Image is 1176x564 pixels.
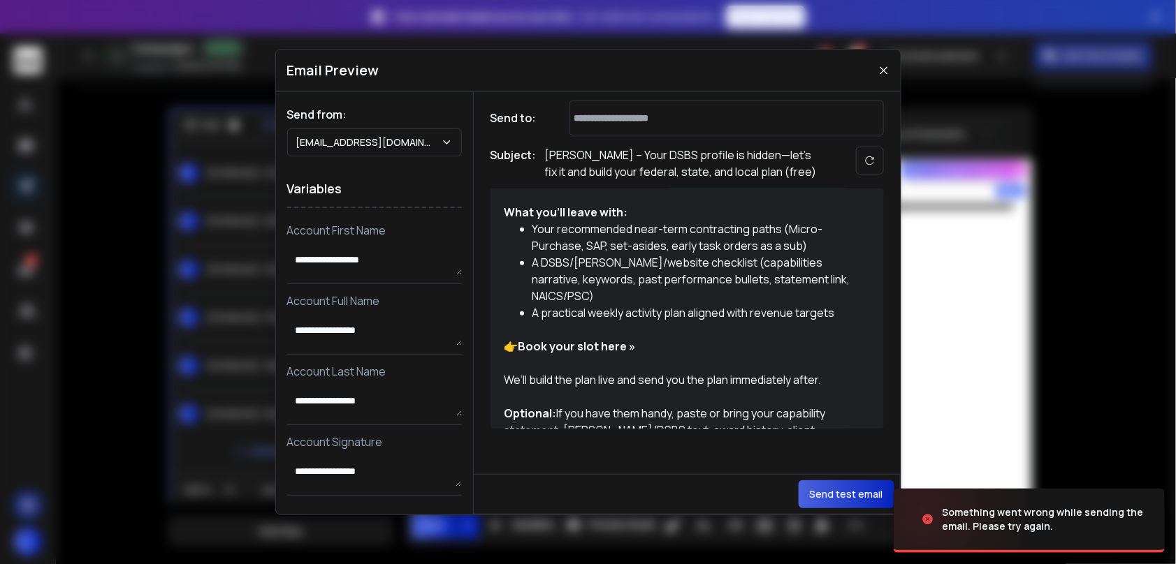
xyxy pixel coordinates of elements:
[287,363,462,380] p: Account Last Name
[532,304,854,321] li: A practical weekly activity plan aligned with revenue targets
[943,505,1148,533] div: Something went wrong while sending the email. Please try again.
[287,61,379,80] h1: Email Preview
[518,339,636,354] a: Book your slot here »
[287,292,462,309] p: Account Full Name
[504,371,854,388] div: We’ll build the plan live and send you the plan immediately after.
[532,221,854,254] li: Your recommended near-term contracting paths (Micro-Purchase, SAP, set-asides, early task orders ...
[504,405,854,455] div: If you have them handy, paste or bring your capability statement, [PERSON_NAME]/DSBS text, award ...
[287,106,462,123] h1: Send from:
[287,433,462,450] p: Account Signature
[287,170,462,208] h1: Variables
[504,406,557,421] strong: Optional:
[491,147,537,180] h1: Subject:
[504,338,854,355] div: 👉
[545,147,825,180] p: [PERSON_NAME] – Your DSBS profile is hidden—let’s fix it and build your federal, state, and local...
[504,205,628,220] strong: What you’ll leave with:
[532,254,854,304] li: A DSBS/[PERSON_NAME]/website checklist (capabilities narrative, keywords, past performance bullet...
[799,480,894,508] button: Send test email
[491,110,546,126] h1: Send to:
[287,222,462,239] p: Account First Name
[296,135,441,149] p: [EMAIL_ADDRESS][DOMAIN_NAME]
[894,482,1033,557] img: image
